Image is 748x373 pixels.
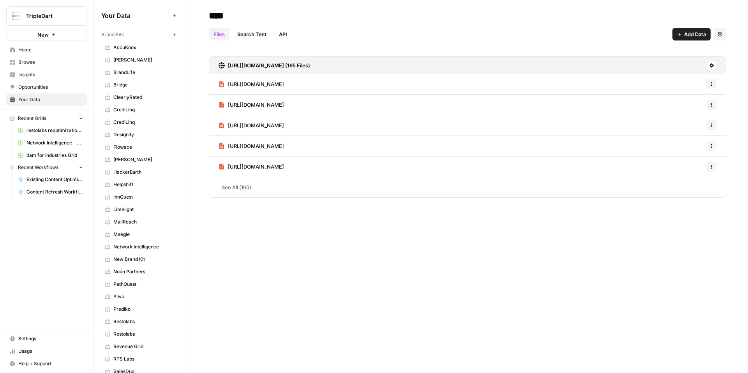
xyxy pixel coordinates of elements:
span: dam for industries Grid [26,152,83,159]
a: Usage [6,345,87,357]
span: [URL][DOMAIN_NAME] [228,121,284,129]
a: Opportunities [6,81,87,93]
a: Home [6,44,87,56]
span: Helpshift [113,181,175,188]
a: restolabs reoptimizations aug [14,124,87,137]
a: CrediLinq [101,116,179,128]
span: BrandLife [113,69,175,76]
a: Existing Content Optimization [14,173,87,186]
span: Recent Grids [18,115,46,122]
span: Settings [18,335,83,342]
a: Revenue Grid [101,340,179,353]
span: Add Data [684,30,706,38]
a: New Brand Kit [101,253,179,266]
a: [URL][DOMAIN_NAME] [219,136,284,156]
span: Bridge [113,81,175,88]
a: Noun Partners [101,266,179,278]
span: Network Intelligence [113,243,175,250]
span: Flowace [113,144,175,151]
span: Prediko [113,306,175,313]
a: [PERSON_NAME] [101,153,179,166]
span: CrediLinq [113,106,175,113]
a: Your Data [6,93,87,106]
a: Network Intelligence [101,241,179,253]
a: API [274,28,292,40]
a: Limelight [101,203,179,216]
a: Settings [6,333,87,345]
span: [URL][DOMAIN_NAME] [228,142,284,150]
a: Restolabs [101,328,179,340]
a: ClearlyRated [101,91,179,104]
span: MailReach [113,218,175,225]
span: [URL][DOMAIN_NAME] [228,163,284,171]
button: Help + Support [6,357,87,370]
span: Opportunities [18,84,83,91]
span: Brand Kits [101,31,124,38]
span: Existing Content Optimization [26,176,83,183]
button: Recent Grids [6,113,87,124]
span: PathQuest [113,281,175,288]
span: Recent Workflows [18,164,58,171]
a: Insights [6,69,87,81]
span: ClearlyRated [113,94,175,101]
a: [PERSON_NAME] [101,54,179,66]
span: Your Data [101,11,169,20]
a: Meegle [101,228,179,241]
span: Restolabs [113,318,175,325]
a: [URL][DOMAIN_NAME] [219,74,284,94]
span: [URL][DOMAIN_NAME] [228,101,284,109]
a: Restolabs [101,315,179,328]
a: dam for industries Grid [14,149,87,162]
a: Network Intelligence - pseo- 1 Grid [14,137,87,149]
a: MailReach [101,216,179,228]
button: New [6,29,87,40]
a: [URL][DOMAIN_NAME] [219,115,284,135]
span: HackerEarth [113,169,175,176]
span: InnQuest [113,194,175,201]
img: TripleDart Logo [9,9,23,23]
a: Bridge [101,79,179,91]
a: Flowace [101,141,179,153]
span: Home [18,46,83,53]
a: See All (165) [209,177,726,197]
span: TripleDart [26,12,73,20]
span: Meegle [113,231,175,238]
span: Designity [113,131,175,138]
span: Network Intelligence - pseo- 1 Grid [26,139,83,146]
a: BrandLife [101,66,179,79]
a: Plivo [101,290,179,303]
span: Noun Partners [113,268,175,275]
span: [PERSON_NAME] [113,56,175,63]
span: Help + Support [18,360,83,367]
a: HackerEarth [101,166,179,178]
span: Your Data [18,96,83,103]
span: New Brand Kit [113,256,175,263]
span: New [37,31,49,39]
a: Browse [6,56,87,69]
a: Search Test [233,28,271,40]
a: [URL][DOMAIN_NAME] [219,157,284,177]
h3: [URL][DOMAIN_NAME] (165 Files) [228,62,310,69]
a: [URL][DOMAIN_NAME] [219,95,284,115]
a: Helpshift [101,178,179,191]
span: Content Refresh Workflows [26,188,83,195]
span: restolabs reoptimizations aug [26,127,83,134]
a: Content Refresh Workflows [14,186,87,198]
span: Revenue Grid [113,343,175,350]
span: [URL][DOMAIN_NAME] [228,80,284,88]
a: AccuKnox [101,41,179,54]
a: InnQuest [101,191,179,203]
a: PathQuest [101,278,179,290]
span: Plivo [113,293,175,300]
span: AccuKnox [113,44,175,51]
span: Browse [18,59,83,66]
span: [PERSON_NAME] [113,156,175,163]
a: [URL][DOMAIN_NAME] (165 Files) [219,57,310,74]
button: Recent Workflows [6,162,87,173]
span: Insights [18,71,83,78]
span: RTS Labs [113,355,175,362]
a: Designity [101,128,179,141]
a: RTS Labs [101,353,179,365]
span: Usage [18,348,83,355]
span: CrediLinq [113,119,175,126]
